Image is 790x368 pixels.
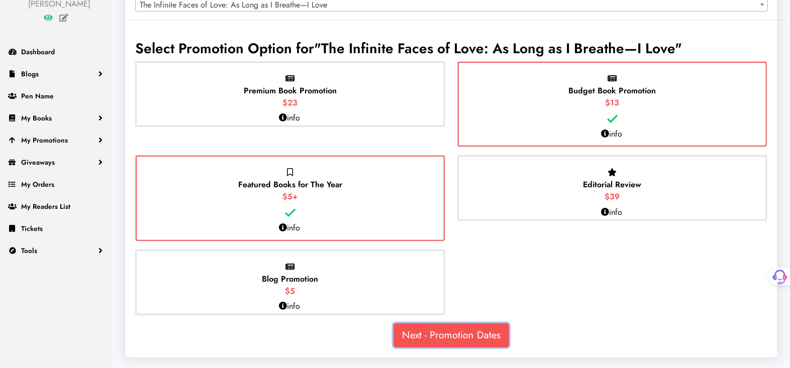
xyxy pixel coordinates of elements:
p: info [602,128,623,140]
p: info [602,206,623,218]
span: Tools [21,246,37,256]
span: $23 [283,97,298,108]
p: info [279,112,301,124]
span: Featured Books for The Year [238,179,342,190]
span: My Readers List [21,201,70,211]
span: Blogs [21,69,39,79]
span: My Orders [21,179,54,189]
span: Giveaways [21,157,55,167]
span: My Promotions [21,135,68,145]
p: info [279,222,301,234]
span: Dashboard [21,47,55,57]
span: My Books [21,113,52,123]
span: Premium Book Promotion [244,85,337,96]
a: Next - Promotion Dates [393,323,509,347]
span: $13 [606,97,620,108]
span: Pen Name [21,91,54,101]
span: Tickets [21,223,43,233]
span: $39 [605,191,620,202]
span: "The Infinite Faces of Love: As Long as I Breathe—I Love" [314,38,682,59]
p: info [279,300,301,312]
h3: Select Promotion Option for [135,40,767,57]
span: $5 [285,285,295,297]
span: Budget Book Promotion [569,85,656,96]
span: Blog Promotion [262,273,319,285]
span: Editorial Review [583,179,642,190]
span: $5+ [282,191,298,202]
